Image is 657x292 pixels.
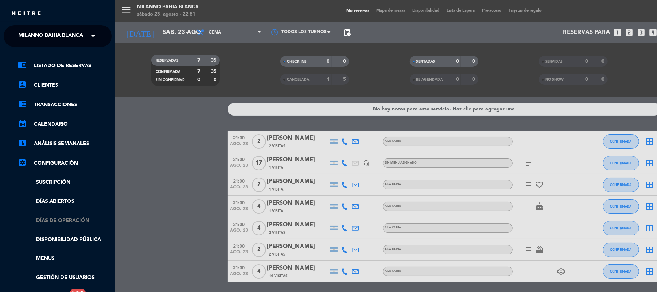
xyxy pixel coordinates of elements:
[18,254,112,263] a: Menus
[18,61,27,69] i: chrome_reader_mode
[18,100,112,109] a: account_balance_walletTransacciones
[18,61,112,70] a: chrome_reader_modeListado de Reservas
[18,158,27,167] i: settings_applications
[343,28,351,37] span: pending_actions
[18,139,27,147] i: assessment
[18,120,112,128] a: calendar_monthCalendario
[18,119,27,128] i: calendar_month
[18,178,112,187] a: Suscripción
[18,197,112,206] a: Días abiertos
[18,29,83,44] span: Milanno bahia blanca
[18,274,112,282] a: Gestión de usuarios
[18,159,112,167] a: Configuración
[18,100,27,108] i: account_balance_wallet
[11,11,41,16] img: MEITRE
[18,236,112,244] a: Disponibilidad pública
[18,217,112,225] a: Días de Operación
[18,80,27,89] i: account_box
[18,81,112,90] a: account_boxClientes
[18,139,112,148] a: assessmentANÁLISIS SEMANALES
